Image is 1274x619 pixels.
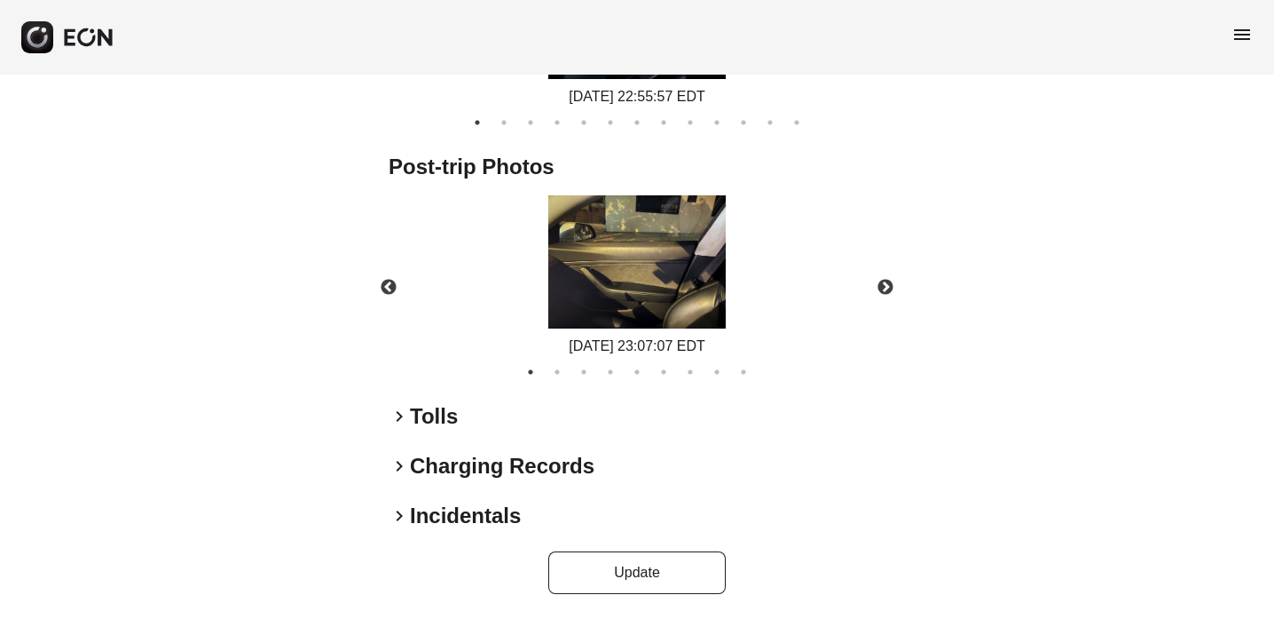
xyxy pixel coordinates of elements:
[602,114,619,131] button: 6
[548,363,566,381] button: 2
[735,363,752,381] button: 9
[358,257,420,319] button: Previous
[854,257,916,319] button: Next
[708,114,726,131] button: 10
[735,114,752,131] button: 11
[495,114,513,131] button: 2
[655,363,672,381] button: 6
[788,114,806,131] button: 13
[548,195,726,329] img: https://fastfleet.me/rails/active_storage/blobs/redirect/eyJfcmFpbHMiOnsibWVzc2FnZSI6IkJBaHBBOFF3...
[389,406,410,427] span: keyboard_arrow_right
[575,363,593,381] button: 3
[602,363,619,381] button: 4
[522,114,539,131] button: 3
[389,153,885,181] h2: Post-trip Photos
[468,114,486,131] button: 1
[761,114,779,131] button: 12
[681,114,699,131] button: 9
[628,114,646,131] button: 7
[708,363,726,381] button: 8
[410,402,458,431] h2: Tolls
[655,114,672,131] button: 8
[548,336,726,357] div: [DATE] 23:07:07 EDT
[548,114,566,131] button: 4
[410,452,594,480] h2: Charging Records
[548,86,726,107] div: [DATE] 22:55:57 EDT
[522,363,539,381] button: 1
[575,114,593,131] button: 5
[410,502,521,530] h2: Incidentals
[628,363,646,381] button: 5
[389,456,410,477] span: keyboard_arrow_right
[1231,24,1253,45] span: menu
[389,505,410,527] span: keyboard_arrow_right
[548,552,726,594] button: Update
[681,363,699,381] button: 7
